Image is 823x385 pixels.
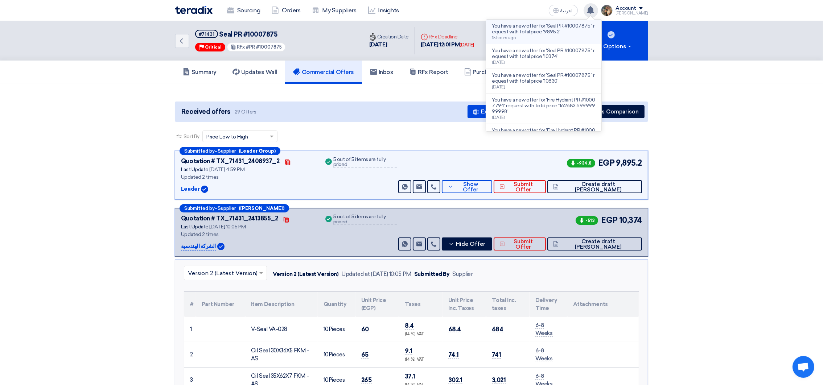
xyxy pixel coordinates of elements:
span: Supplier [218,149,236,153]
span: 9,895.2 [616,157,642,169]
span: 3,021 [492,376,506,384]
h5: Updates Wall [233,69,277,76]
span: 10 [324,377,329,383]
th: Attachments [567,292,639,317]
a: Purchase Orders [456,61,526,84]
div: – [180,147,280,155]
div: Quotation # TX_71431_2413855_2 [181,214,278,223]
div: Version 2 (Latest Version) [273,270,339,278]
p: You have a new offer for 'Fire Hydrant PR #10007794' request with total price '184343.69999999998' [492,128,596,145]
span: Price Low to High [206,133,248,141]
div: (14 %) VAT [405,331,437,338]
span: Received offers [181,107,230,117]
th: Item Description [245,292,318,317]
div: Updated 2 times [181,173,315,181]
p: You have a new offer for 'Seal PR #10007875 ' request with total price '10374' [492,48,596,59]
div: [PERSON_NAME] [616,11,648,15]
span: Submit Offer [507,182,540,192]
p: الشركة الهندسية [181,242,216,251]
button: Create draft [PERSON_NAME] [547,180,642,193]
div: – [180,204,289,212]
span: 65 [361,351,369,359]
p: You have a new offer for 'Seal PR #10007875 ' request with total price '10830' [492,73,596,84]
td: Pieces [318,342,355,367]
span: Last Update [181,224,209,230]
span: 10,374 [619,214,642,226]
a: My Suppliers [306,3,362,18]
td: Pieces [318,317,355,342]
div: Account [616,5,636,12]
span: 68.4 [448,326,461,333]
span: Show Offer [455,182,487,192]
div: 5 out of 5 items are fully priced [333,214,397,225]
span: -513 [576,216,598,225]
button: Submit Offer [494,180,546,193]
th: # [184,292,196,317]
div: 5 out of 5 items are fully priced [333,157,397,168]
h5: Purchase Orders [464,69,518,76]
span: 74.1 [448,351,459,359]
div: V-Seal VA-028 [251,325,312,334]
h5: Commercial Offers [293,69,354,76]
div: #71431 [199,32,214,37]
span: 37.1 [405,373,415,380]
h5: Summary [183,69,217,76]
p: You have a new offer for 'Fire Hydrant PR #10007794' request with total price '162683.69999999998' [492,97,596,115]
th: Total Inc. taxes [486,292,530,317]
div: Supplier [452,270,473,278]
th: Unit Price (EGP) [355,292,399,317]
span: Submit Offer [507,239,540,250]
div: Creation Date [369,33,409,41]
span: [DATE] [492,84,505,90]
span: 6-8 Weeks [535,347,553,363]
div: Quotation # TX_71431_2408937_2 [181,157,280,166]
h5: Inbox [370,69,394,76]
span: 9.1 [405,347,412,355]
span: 29 Offers [235,108,256,115]
th: Unit Price Inc. Taxes [443,292,486,317]
td: 1 [184,317,196,342]
span: -934.8 [567,159,595,167]
span: Last Update [181,166,209,173]
div: Open chat [793,356,814,378]
span: 10 [324,351,329,358]
span: RFx [237,44,245,50]
th: Quantity [318,292,355,317]
th: Part Number [196,292,245,317]
span: Hide Offer [456,241,485,247]
span: 60 [361,326,369,333]
div: [DATE] 12:01 PM [421,41,474,49]
span: Create draft [PERSON_NAME] [560,182,636,192]
img: Verified Account [217,243,225,250]
th: Delivery Time [530,292,567,317]
span: Critical [205,45,222,50]
div: RFx Deadline [421,33,474,41]
button: Create draft [PERSON_NAME] [547,237,642,251]
span: Supplier [218,206,236,211]
a: RFx Report [401,61,456,84]
span: 15 hours ago [492,35,516,40]
div: Submitted By [414,270,449,278]
div: [DATE] [369,41,409,49]
p: Leader [181,185,199,194]
span: [DATE] 4:59 PM [209,166,244,173]
span: Submitted by [184,206,215,211]
a: Inbox [362,61,402,84]
span: Create draft [PERSON_NAME] [560,239,636,250]
button: العربية [549,5,578,16]
span: #PR #10007875 [246,44,282,50]
a: Sourcing [221,3,266,18]
div: Updated 2 times [181,231,315,238]
span: Sort By [184,133,199,140]
img: Teradix logo [175,6,213,14]
button: Hide Offer [442,237,492,251]
span: 302.1 [448,376,462,384]
b: (Leader Group) [239,149,276,153]
p: You have a new offer for 'Seal PR #10007875 ' request with total price '9895.2' [492,23,596,35]
button: RFx Options [576,21,648,61]
button: Submit Offer [494,237,546,251]
span: 8.4 [405,322,414,330]
span: Seal PR #10007875 [219,30,277,38]
b: ([PERSON_NAME]) [239,206,284,211]
h5: RFx Report [409,69,448,76]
